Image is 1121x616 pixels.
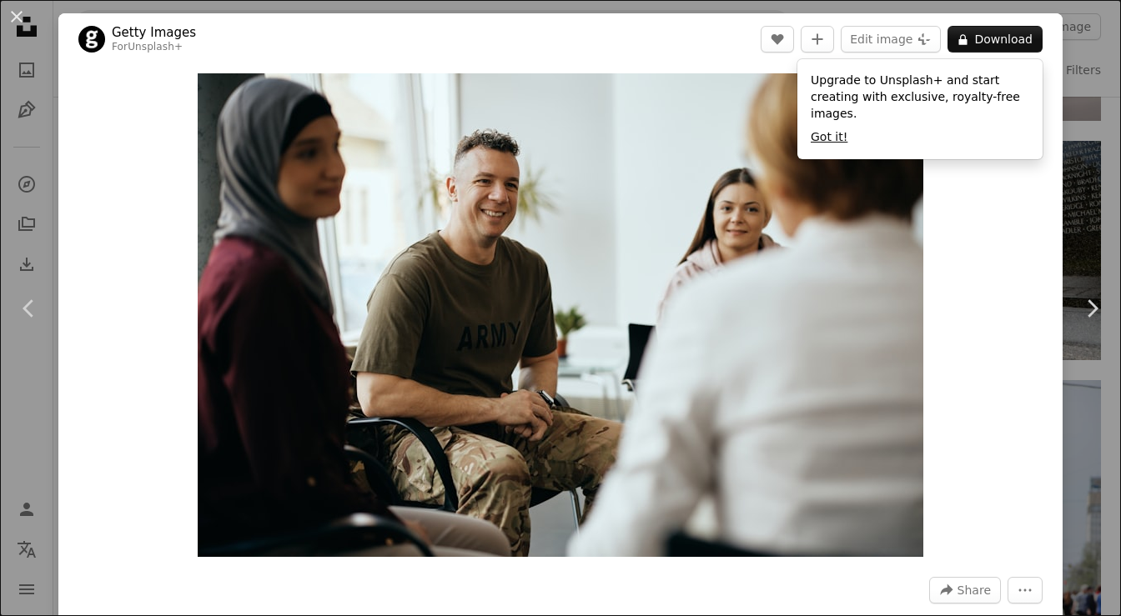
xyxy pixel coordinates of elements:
[811,129,847,146] button: Got it!
[841,26,941,53] button: Edit image
[929,577,1001,603] button: Share this image
[801,26,834,53] button: Add to Collection
[78,26,105,53] img: Go to Getty Images's profile
[958,578,991,603] span: Share
[112,41,196,54] div: For
[1063,228,1121,388] a: Next
[128,41,183,53] a: Unsplash+
[198,73,923,557] img: Happy soldier and group of people having group therapy at mental healthcare center.
[112,24,196,41] a: Getty Images
[761,26,794,53] button: Like
[797,59,1043,159] div: Upgrade to Unsplash+ and start creating with exclusive, royalty-free images.
[1008,577,1043,603] button: More Actions
[948,26,1043,53] button: Download
[198,73,923,557] button: Zoom in on this image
